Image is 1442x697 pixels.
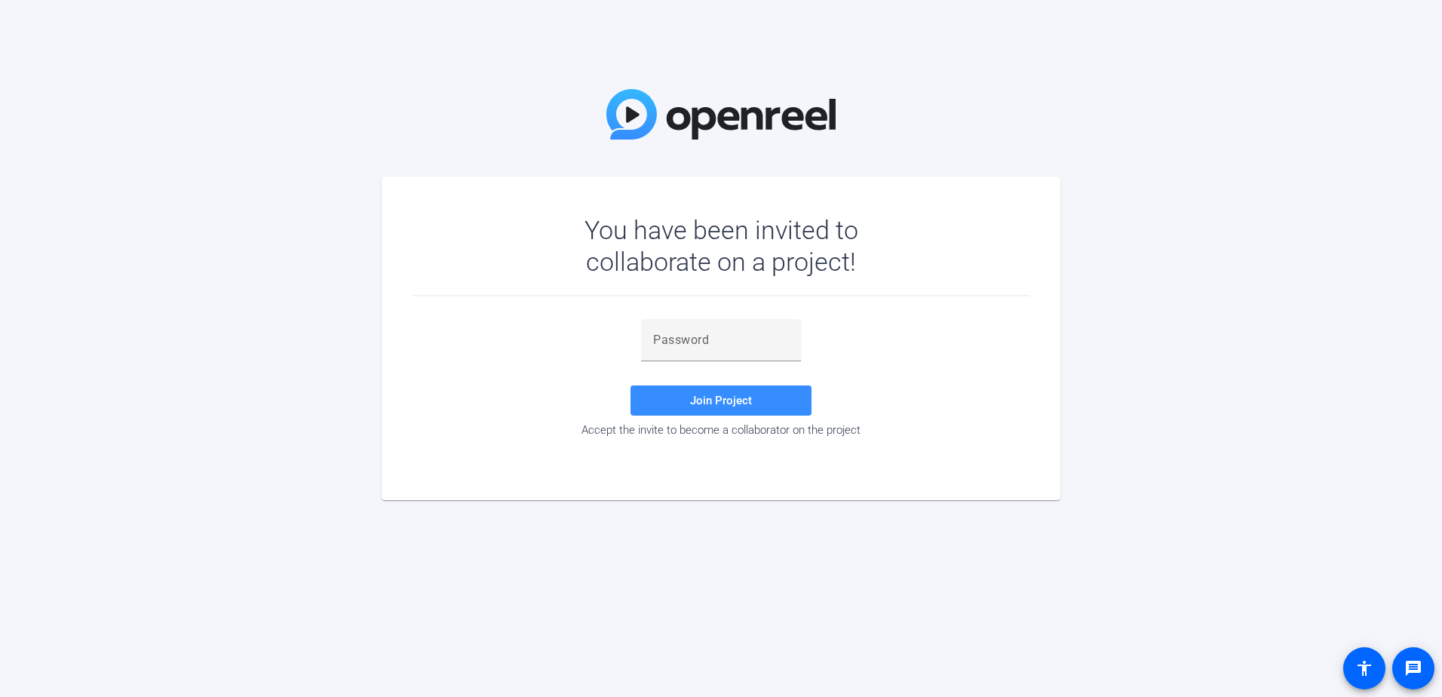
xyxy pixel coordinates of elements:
[1355,659,1373,677] mat-icon: accessibility
[606,89,836,140] img: OpenReel Logo
[541,214,902,278] div: You have been invited to collaborate on a project!
[630,385,812,416] button: Join Project
[412,423,1030,437] div: Accept the invite to become a collaborator on the project
[653,331,789,349] input: Password
[690,394,752,407] span: Join Project
[1404,659,1422,677] mat-icon: message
